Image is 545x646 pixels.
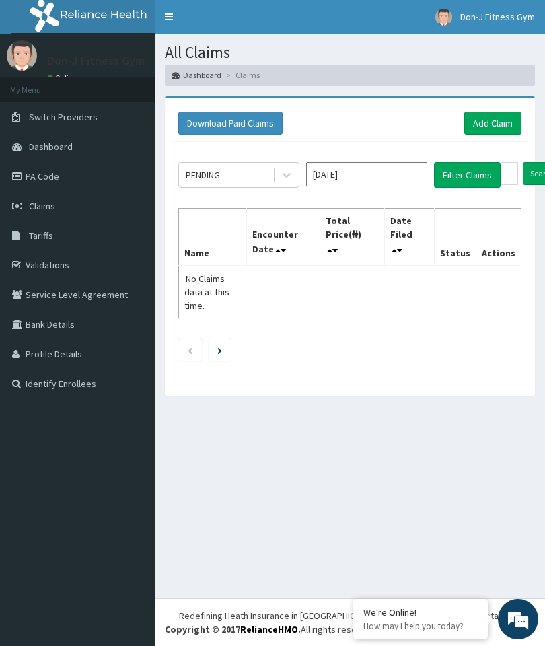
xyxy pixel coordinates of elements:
span: Tariffs [29,229,53,242]
img: User Image [435,9,452,26]
a: Previous page [187,344,193,356]
th: Name [179,208,247,266]
p: How may I help you today? [363,620,478,632]
p: Don-J Fitness Gym [47,55,145,67]
a: Online [47,73,79,83]
strong: Copyright © 2017 . [165,623,301,635]
a: Dashboard [172,69,221,81]
div: We're Online! [363,606,478,618]
span: Claims [29,200,55,212]
a: RelianceHMO [240,623,298,635]
th: Date Filed [384,208,434,266]
li: Claims [223,69,260,81]
input: Select Month and Year [306,162,427,186]
a: Next page [217,344,222,356]
img: User Image [7,40,37,71]
th: Total Price(₦) [320,208,385,266]
span: Don-J Fitness Gym [460,11,535,23]
div: Redefining Heath Insurance in [GEOGRAPHIC_DATA] using Telemedicine and Data Science! [179,609,535,622]
span: Dashboard [29,141,73,153]
h1: All Claims [165,44,535,61]
a: Add Claim [464,112,521,135]
span: Switch Providers [29,111,98,123]
input: Search by HMO ID [501,162,518,185]
button: Filter Claims [434,162,501,188]
th: Actions [476,208,521,266]
span: No Claims data at this time. [184,273,229,312]
footer: All rights reserved. [155,598,545,646]
th: Encounter Date [247,208,320,266]
th: Status [434,208,476,266]
div: PENDING [186,168,220,182]
button: Download Paid Claims [178,112,283,135]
